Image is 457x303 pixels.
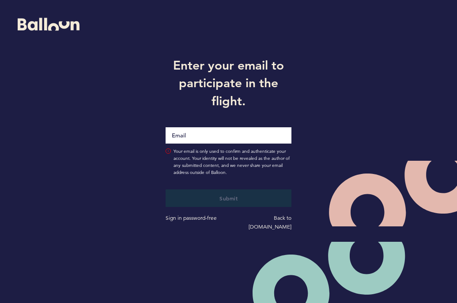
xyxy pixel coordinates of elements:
span: Submit [219,195,238,202]
a: Back to [DOMAIN_NAME] [249,214,291,230]
a: Sign in password-free [166,214,217,221]
input: Email [166,127,291,144]
button: Submit [166,189,291,207]
h1: Enter your email to participate in the flight. [159,56,298,109]
span: Your email is only used to confirm and authenticate your account. Your identity will not be revea... [174,148,291,176]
